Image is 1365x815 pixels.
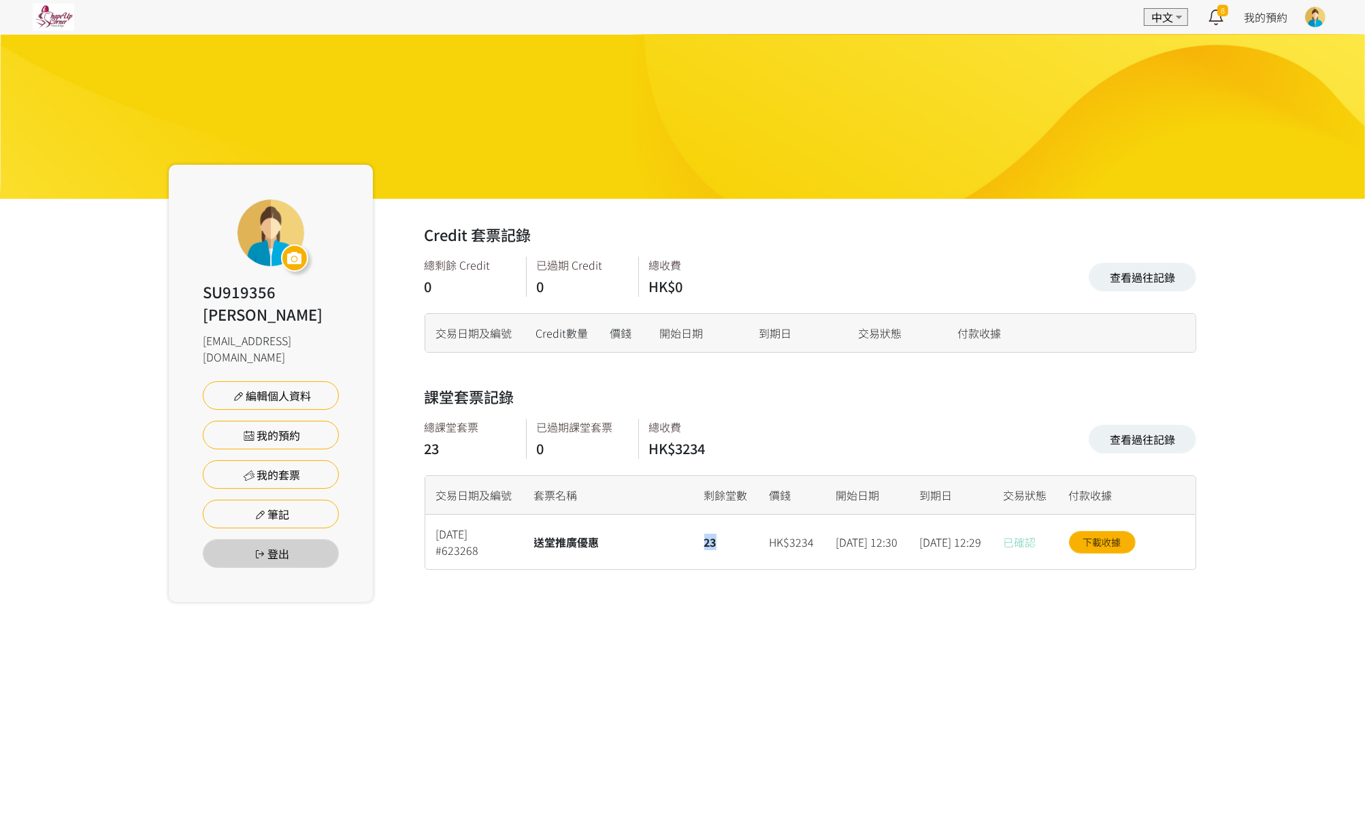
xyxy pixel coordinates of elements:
[203,281,339,325] div: SU919356 [PERSON_NAME]
[648,314,748,352] div: 開始日期
[203,332,339,365] div: [EMAIL_ADDRESS][DOMAIN_NAME]
[825,476,909,515] div: 開始日期
[693,515,759,569] div: 23
[649,257,738,273] div: 總收費
[847,314,947,352] div: 交易狀態
[1058,476,1147,515] div: 付款收據
[534,534,599,550] div: 送堂推廣優惠
[203,460,339,489] a: 我的套票
[537,276,625,297] div: 0
[425,276,512,297] div: 0
[759,515,825,569] div: HK$3234
[537,419,625,435] div: 已過期課堂套票
[425,223,531,246] h2: Credit 套票記錄
[425,476,523,515] div: 交易日期及編號
[748,314,847,352] div: 到期日
[947,314,1096,352] div: 付款收據
[909,476,993,515] div: 到期日
[1089,425,1196,453] a: 查看過往記錄
[523,476,693,515] div: 套票名稱
[33,3,74,31] img: pwrjsa6bwyY3YIpa3AKFwK20yMmKifvYlaMXwTp1.jpg
[1069,531,1136,554] a: 下載收據
[825,515,909,569] div: [DATE] 12:30
[759,476,825,515] div: 價錢
[525,314,599,352] div: Credit數量
[425,385,514,408] h2: 課堂套票記錄
[993,515,1058,569] div: 已確認
[537,438,625,459] div: 0
[425,419,512,435] div: 總課堂套票
[425,314,525,352] div: 交易日期及編號
[425,438,512,459] div: 23
[537,257,625,273] div: 已過期 Credit
[203,381,339,410] a: 編輯個人資料
[993,476,1058,515] div: 交易狀態
[203,421,339,449] a: 我的預約
[649,438,738,459] div: HK$3234
[1244,9,1287,25] a: 我的預約
[203,539,339,568] button: 登出
[693,476,759,515] div: 剩餘堂數
[909,515,993,569] div: [DATE] 12:29
[599,314,648,352] div: 價錢
[1089,263,1196,291] a: 查看過往記錄
[649,276,738,297] div: HK$0
[425,515,523,569] div: [DATE] #623268
[203,500,339,528] a: 筆記
[649,419,738,435] div: 總收費
[425,257,512,273] div: 總剩餘 Credit
[1217,5,1228,16] span: 8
